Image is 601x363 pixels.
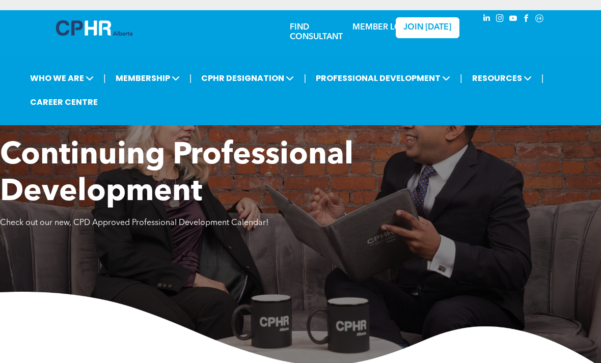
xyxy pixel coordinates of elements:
[494,13,505,26] a: instagram
[27,69,97,88] span: WHO WE ARE
[56,20,132,36] img: A blue and white logo for cp alberta
[27,93,101,111] a: CAREER CENTRE
[113,69,183,88] span: MEMBERSHIP
[304,68,306,89] li: |
[521,13,532,26] a: facebook
[198,69,297,88] span: CPHR DESIGNATION
[541,68,544,89] li: |
[403,23,451,33] span: JOIN [DATE]
[352,23,416,32] a: MEMBER LOGIN
[469,69,535,88] span: RESOURCES
[507,13,518,26] a: youtube
[189,68,192,89] li: |
[313,69,453,88] span: PROFESSIONAL DEVELOPMENT
[534,13,545,26] a: Social network
[460,68,462,89] li: |
[396,17,459,38] a: JOIN [DATE]
[290,23,343,41] a: FIND CONSULTANT
[481,13,492,26] a: linkedin
[103,68,106,89] li: |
